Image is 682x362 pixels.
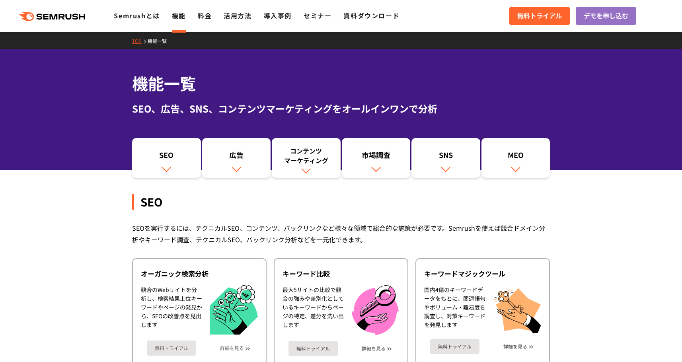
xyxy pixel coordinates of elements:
span: デモを申し込む [584,11,628,21]
a: 詳細を見る [362,346,386,351]
a: 無料トライアル [147,341,196,356]
img: キーワードマジックツール [493,285,541,333]
div: 広告 [206,150,267,163]
div: 競合のWebサイトを分析し、検索結果上位キーワードやページの発見から、SEOの改善点を見出します [141,285,202,335]
span: 無料トライアル [517,11,562,21]
img: オーガニック検索分析 [210,285,258,335]
a: コンテンツマーケティング [272,138,341,178]
div: オーガニック検索分析 [141,269,258,278]
div: キーワードマジックツール [424,269,541,278]
a: 料金 [198,11,212,20]
div: SEOを実行するには、テクニカルSEO、コンテンツ、バックリンクなど様々な領域で総合的な施策が必要です。Semrushを使えば競合ドメイン分析やキーワード調査、テクニカルSEO、バックリンク分析... [132,222,550,245]
a: SEO [132,138,201,178]
div: 最大5サイトの比較で競合の強みや差別化としているキーワードからページの特定、差分を洗い出します [283,285,344,335]
a: 導入事例 [264,11,292,20]
div: 国内4億のキーワードデータをもとに、関連語句やボリューム・難易度を調査し、対策キーワードを発見します [424,285,485,333]
div: 市場調査 [346,150,407,163]
a: 機能 [172,11,186,20]
div: SEO、広告、SNS、コンテンツマーケティングをオールインワンで分析 [132,101,550,116]
a: 資料ダウンロード [343,11,399,20]
a: デモを申し込む [576,7,636,25]
a: TOP [132,37,148,44]
div: SEO [136,150,197,163]
a: SNS [411,138,480,178]
a: Semrushとは [114,11,160,20]
a: セミナー [304,11,331,20]
a: 機能一覧 [148,37,173,44]
a: MEO [481,138,550,178]
a: 無料トライアル [288,341,338,356]
a: 広告 [202,138,271,178]
div: SEO [132,194,550,210]
div: MEO [485,150,546,163]
h1: 機能一覧 [132,72,550,95]
a: 活用方法 [224,11,251,20]
img: キーワード比較 [352,285,399,335]
a: 市場調査 [342,138,411,178]
a: 詳細を見る [220,345,244,351]
div: SNS [415,150,476,163]
a: 無料トライアル [430,339,479,354]
div: キーワード比較 [283,269,399,278]
a: 無料トライアル [509,7,570,25]
div: コンテンツ マーケティング [276,146,337,165]
a: 詳細を見る [503,344,527,349]
iframe: Help widget launcher [611,331,673,353]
